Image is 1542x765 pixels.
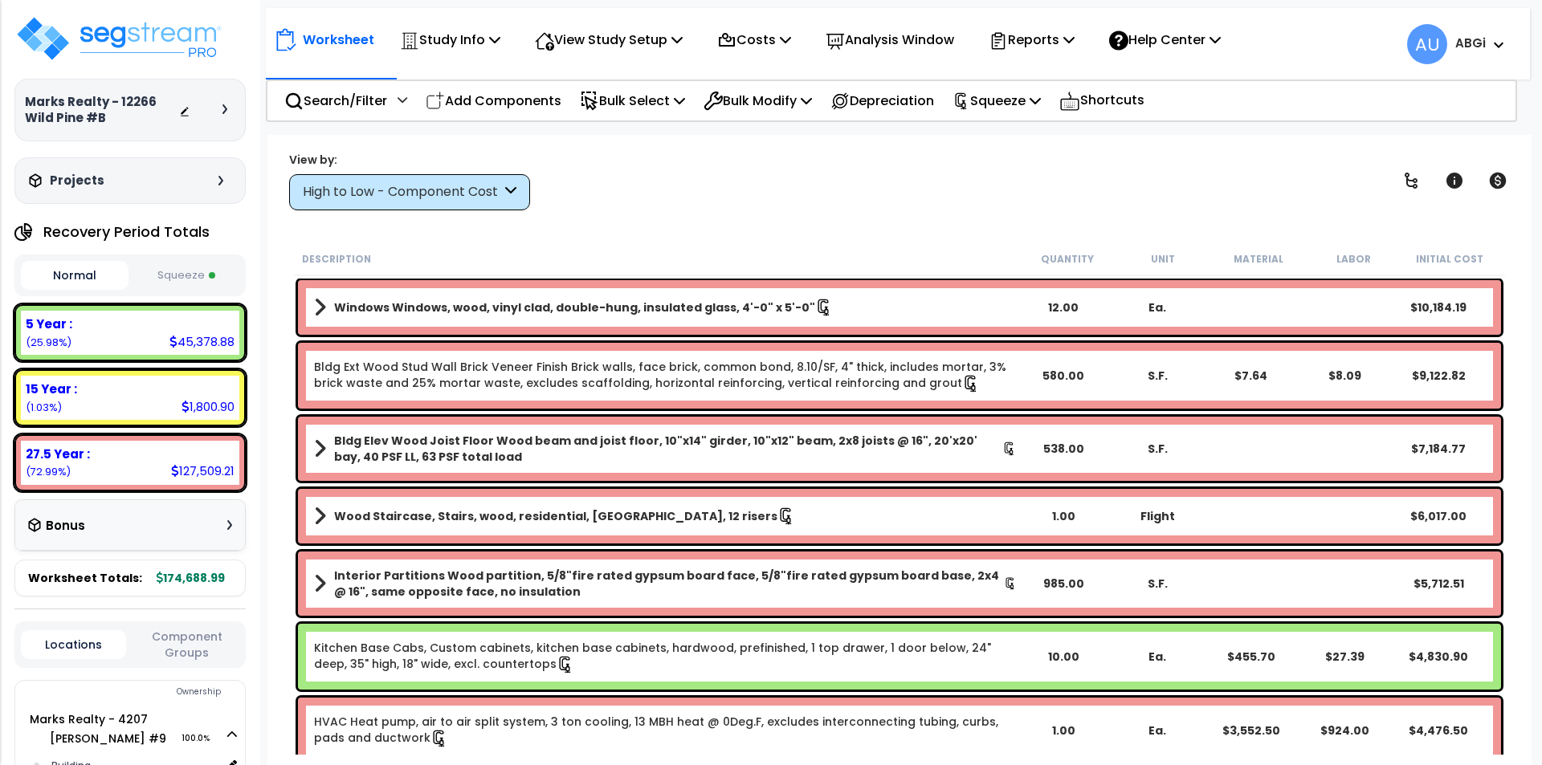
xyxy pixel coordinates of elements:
[182,729,224,748] span: 100.0%
[1111,441,1205,457] div: S.F.
[1151,253,1175,266] small: Unit
[21,630,126,659] button: Locations
[1204,722,1298,739] div: $3,552.50
[289,152,530,168] div: View by:
[30,711,166,747] a: Marks Realty - 4207 [PERSON_NAME] #9 100.0%
[1455,35,1486,51] b: ABGi
[314,433,1017,465] a: Assembly Title
[1111,368,1205,384] div: S.F.
[1336,253,1371,266] small: Labor
[826,29,954,51] p: Analysis Window
[1111,508,1205,524] div: Flight
[1416,253,1483,266] small: Initial Cost
[46,519,85,533] h3: Bonus
[1392,649,1486,665] div: $4,830.90
[14,14,223,63] img: logo_pro_r.png
[1017,722,1111,739] div: 1.00
[47,682,245,702] div: Ownership
[314,568,1017,600] a: Assembly Title
[26,315,72,332] b: 5 Year :
[1017,299,1111,315] div: 12.00
[43,224,210,240] h4: Recovery Period Totals
[1059,89,1144,112] p: Shortcuts
[1298,722,1392,739] div: $924.00
[1017,508,1111,524] div: 1.00
[1234,253,1283,266] small: Material
[334,508,777,524] b: Wood Staircase, Stairs, wood, residential, [GEOGRAPHIC_DATA], 12 risers
[26,380,77,397] b: 15 Year :
[1298,649,1392,665] div: $27.39
[314,640,1017,673] a: Individual Item
[1050,81,1153,120] div: Shortcuts
[334,433,1002,465] b: Bldg Elev Wood Joist Floor Wood beam and joist floor, 10"x14" girder, 10"x12" beam, 2x8 joists @ ...
[1017,368,1111,384] div: 580.00
[1392,576,1486,592] div: $5,712.51
[717,29,791,51] p: Costs
[134,628,239,661] button: Component Groups
[704,90,812,112] p: Bulk Modify
[1017,441,1111,457] div: 538.00
[182,398,235,415] div: 1,800.90
[157,570,225,586] b: 174,688.99
[1204,368,1298,384] div: $7.64
[334,299,815,315] b: Windows Windows, wood, vinyl clad, double-hung, insulated glass, 4'-0" x 5'-0"
[21,261,128,290] button: Normal
[1111,299,1205,315] div: Ea.
[1111,722,1205,739] div: Ea.
[26,465,71,478] small: 72.99212732296408%
[400,29,500,51] p: Study Info
[25,94,179,126] h3: Marks Realty - 12266 Wild Pine #B
[822,82,943,120] div: Depreciation
[1392,508,1486,524] div: $6,017.00
[1111,649,1205,665] div: Ea.
[169,333,235,350] div: 45,378.88
[133,262,240,290] button: Squeeze
[830,90,934,112] p: Depreciation
[1111,576,1205,592] div: S.F.
[28,570,142,586] span: Worksheet Totals:
[1041,253,1094,266] small: Quantity
[314,296,1017,319] a: Assembly Title
[26,446,90,462] b: 27.5 Year :
[1407,24,1447,64] span: AU
[1109,29,1221,51] p: Help Center
[417,82,570,120] div: Add Components
[989,29,1075,51] p: Reports
[1392,441,1486,457] div: $7,184.77
[26,336,71,349] small: 25.976954815526724%
[1017,576,1111,592] div: 985.00
[1017,649,1111,665] div: 10.00
[535,29,683,51] p: View Study Setup
[426,90,561,112] p: Add Components
[314,714,1017,747] a: Individual Item
[171,462,235,479] div: 127,509.21
[314,505,1017,527] a: Assembly Title
[1392,299,1486,315] div: $10,184.19
[1204,649,1298,665] div: $455.70
[953,90,1041,112] p: Squeeze
[26,401,62,414] small: 1.0309178615091885%
[302,253,371,266] small: Description
[284,90,387,112] p: Search/Filter
[314,359,1017,393] a: Individual Item
[580,90,685,112] p: Bulk Select
[50,173,104,189] h3: Projects
[1298,368,1392,384] div: $8.09
[303,183,501,201] div: High to Low - Component Cost
[1392,368,1486,384] div: $9,122.82
[334,568,1004,600] b: Interior Partitions Wood partition, 5/8"fire rated gypsum board face, 5/8"fire rated gypsum board...
[303,29,374,51] p: Worksheet
[1392,722,1486,739] div: $4,476.50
